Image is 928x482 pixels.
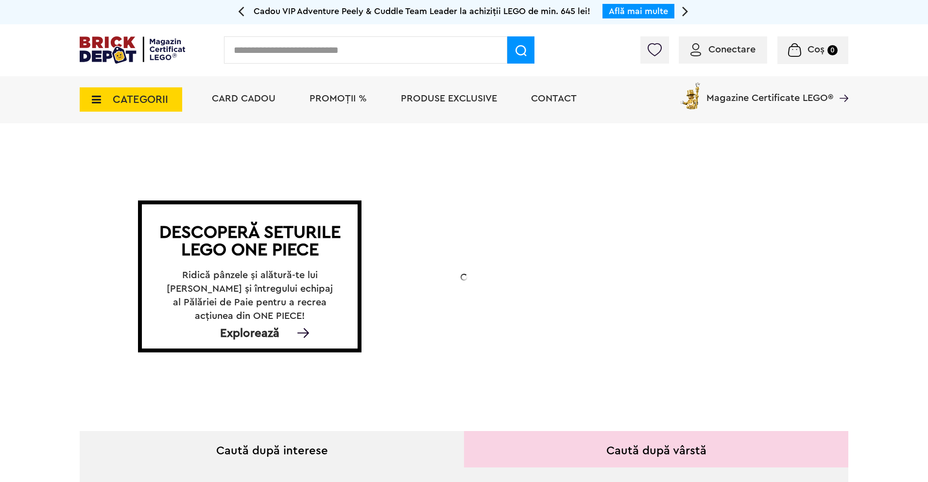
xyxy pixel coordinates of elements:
h1: Descoperă seturile LEGO ONE PIECE [153,224,347,259]
a: Află mai multe [609,7,668,16]
div: Caută după interese [80,431,464,467]
a: Card Cadou [212,94,275,103]
a: PROMOȚII % [309,94,367,103]
span: CATEGORII [113,94,168,105]
img: Explorează [293,328,313,338]
a: Conectare [690,45,756,54]
span: Conectare [708,45,756,54]
span: Cadou VIP Adventure Peely & Cuddle Team Leader la achiziții LEGO de min. 645 lei! [254,7,590,16]
span: Coș [808,45,825,54]
div: Explorează [142,329,358,338]
a: Produse exclusive [401,94,497,103]
div: Caută după vârstă [464,431,848,467]
a: Magazine Certificate LEGO® [833,81,848,90]
small: 0 [827,45,838,55]
a: Contact [531,94,577,103]
span: Magazine Certificate LEGO® [706,81,833,103]
h2: Ridică pânzele și alătură-te lui [PERSON_NAME] și întregului echipaj al Pălăriei de Paie pentru a... [163,268,336,309]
